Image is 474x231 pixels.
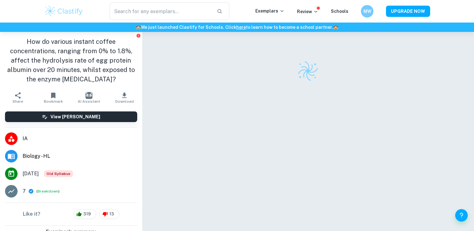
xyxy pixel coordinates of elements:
span: 🏫 [136,25,141,30]
span: [DATE] [23,170,39,177]
p: Exemplars [255,8,284,14]
span: Old Syllabus [44,170,73,177]
button: Breakdown [38,188,58,194]
span: Biology - HL [23,152,137,160]
button: Help and Feedback [455,209,468,222]
button: AI Assistant [71,89,107,106]
div: 13 [99,209,119,219]
span: AI Assistant [78,99,100,104]
button: UPGRADE NOW [386,6,430,17]
a: here [236,25,246,30]
button: Download [107,89,142,106]
button: Bookmark [35,89,71,106]
span: 🏫 [333,25,338,30]
h6: MW [363,8,371,15]
img: Clastify logo [44,5,84,18]
p: Review [297,8,318,15]
span: Bookmark [44,99,63,104]
h6: We just launched Clastify for Schools. Click to learn how to become a school partner. [1,24,473,31]
span: 13 [106,211,117,217]
a: Schools [331,9,348,14]
img: AI Assistant [86,92,92,99]
div: 319 [73,209,96,219]
span: 319 [80,211,94,217]
img: Clastify logo [297,60,319,82]
span: Share [13,99,23,104]
h6: Like it? [23,210,40,218]
span: ( ) [36,188,60,194]
input: Search for any exemplars... [110,3,212,20]
span: Download [115,99,134,104]
button: View [PERSON_NAME] [5,111,137,122]
div: Starting from the May 2025 session, the Biology IA requirements have changed. It's OK to refer to... [44,170,73,177]
span: IA [23,135,137,142]
h1: How do various instant coffee concentrations, ranging from 0% to 1.8%, affect the hydrolysis rate... [5,37,137,84]
p: 7 [23,187,26,195]
button: MW [361,5,373,18]
button: Report issue [136,33,141,38]
h6: View [PERSON_NAME] [50,113,100,120]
